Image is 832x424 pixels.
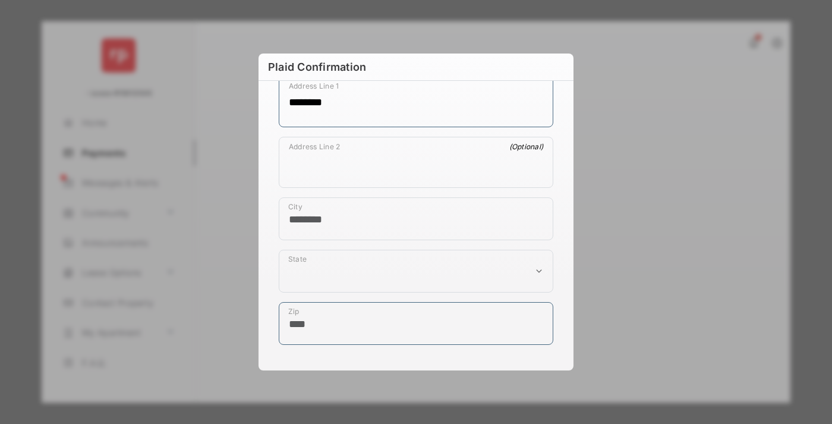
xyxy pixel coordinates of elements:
div: payment_method_screening[postal_addresses][postalCode] [279,302,553,345]
div: payment_method_screening[postal_addresses][addressLine1] [279,76,553,127]
div: payment_method_screening[postal_addresses][administrativeArea] [279,250,553,293]
h2: Plaid Confirmation [259,54,573,81]
div: payment_method_screening[postal_addresses][addressLine2] [279,137,553,188]
div: payment_method_screening[postal_addresses][locality] [279,197,553,240]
